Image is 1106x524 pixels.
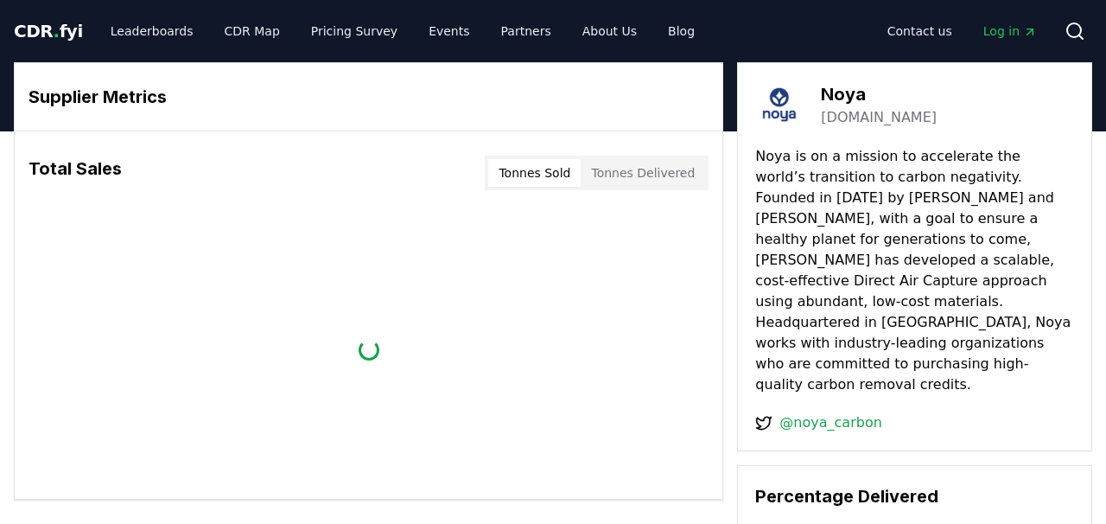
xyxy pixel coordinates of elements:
span: . [54,21,60,42]
div: loading [356,337,380,361]
a: About Us [569,16,651,47]
a: [DOMAIN_NAME] [821,107,937,128]
a: CDR.fyi [14,19,83,43]
span: CDR fyi [14,21,83,42]
a: @noya_carbon [779,412,881,433]
button: Tonnes Delivered [581,159,705,187]
p: Noya is on a mission to accelerate the world’s transition to carbon negativity. Founded in [DATE]... [755,146,1074,395]
a: Log in [969,16,1051,47]
button: Tonnes Sold [488,159,581,187]
img: Noya-logo [755,80,804,129]
a: Contact us [874,16,966,47]
span: Log in [983,22,1037,40]
a: Pricing Survey [297,16,411,47]
a: Partners [487,16,565,47]
a: Blog [654,16,709,47]
h3: Supplier Metrics [29,84,709,110]
h3: Total Sales [29,156,122,190]
a: CDR Map [211,16,294,47]
h3: Percentage Delivered [755,483,1074,509]
nav: Main [97,16,709,47]
h3: Noya [821,81,937,107]
nav: Main [874,16,1051,47]
a: Leaderboards [97,16,207,47]
a: Events [415,16,483,47]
